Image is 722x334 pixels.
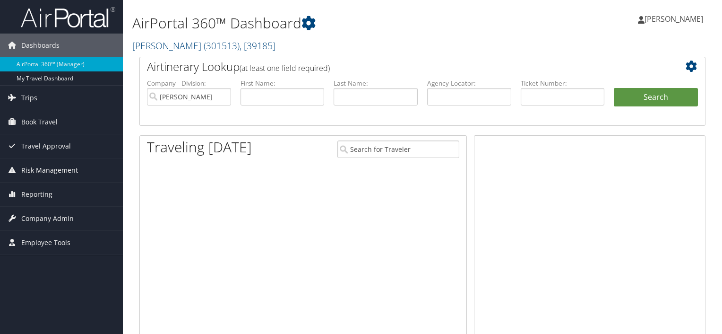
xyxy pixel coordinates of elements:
[147,59,651,75] h2: Airtinerary Lookup
[614,88,698,107] button: Search
[645,14,703,24] span: [PERSON_NAME]
[337,141,459,158] input: Search for Traveler
[240,63,330,73] span: (at least one field required)
[204,39,240,52] span: ( 301513 )
[21,34,60,57] span: Dashboards
[132,39,275,52] a: [PERSON_NAME]
[427,79,511,88] label: Agency Locator:
[147,137,252,157] h1: Traveling [DATE]
[21,231,70,255] span: Employee Tools
[21,158,78,182] span: Risk Management
[334,79,418,88] label: Last Name:
[21,6,115,28] img: airportal-logo.png
[21,110,58,134] span: Book Travel
[521,79,605,88] label: Ticket Number:
[132,13,519,33] h1: AirPortal 360™ Dashboard
[21,207,74,230] span: Company Admin
[240,39,275,52] span: , [ 39185 ]
[241,79,325,88] label: First Name:
[21,134,71,158] span: Travel Approval
[147,79,231,88] label: Company - Division:
[21,183,52,206] span: Reporting
[21,86,37,110] span: Trips
[638,5,713,33] a: [PERSON_NAME]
